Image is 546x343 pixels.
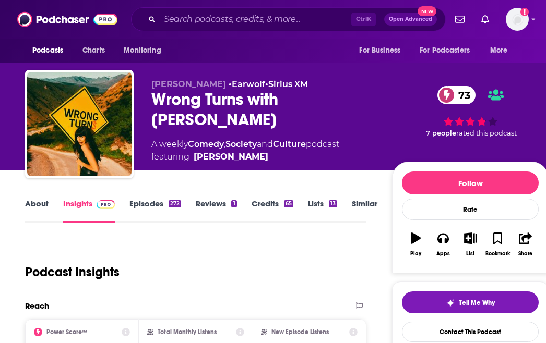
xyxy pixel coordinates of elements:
button: List [457,226,484,263]
div: Search podcasts, credits, & more... [131,7,446,31]
button: Play [402,226,429,263]
span: For Podcasters [420,43,470,58]
a: Jameela Jamil [194,151,268,163]
a: About [25,199,49,223]
h2: Reach [25,301,49,311]
div: 65 [284,200,293,207]
span: 7 people [426,129,456,137]
button: Apps [430,226,457,263]
h1: Podcast Insights [25,264,120,280]
button: Follow [402,171,539,194]
span: • [229,79,265,89]
div: Share [518,251,532,257]
a: Society [225,139,257,149]
a: Comedy [188,139,224,149]
span: featuring [151,151,339,163]
div: 272 [169,200,181,207]
button: open menu [413,41,485,60]
span: 73 [448,86,476,104]
h2: Power Score™ [46,328,87,336]
img: tell me why sparkle [446,299,455,307]
span: Charts [82,43,105,58]
h2: New Episode Listens [271,328,329,336]
span: More [490,43,508,58]
img: Podchaser Pro [97,200,115,209]
span: Monitoring [124,43,161,58]
button: open menu [483,41,521,60]
a: Earwolf [232,79,265,89]
span: and [257,139,273,149]
div: 13 [329,200,337,207]
a: Sirius XM [268,79,308,89]
img: Wrong Turns with Jameela Jamil [27,72,132,176]
div: Play [410,251,421,257]
button: tell me why sparkleTell Me Why [402,291,539,313]
a: Similar [352,199,377,223]
span: • [265,79,308,89]
span: Ctrl K [351,13,376,26]
a: Credits65 [252,199,293,223]
div: 1 [231,200,236,207]
span: For Business [359,43,400,58]
a: Show notifications dropdown [451,10,469,28]
a: Reviews1 [196,199,236,223]
div: List [466,251,474,257]
input: Search podcasts, credits, & more... [160,11,351,28]
button: Bookmark [484,226,512,263]
svg: Add a profile image [520,8,529,16]
button: Open AdvancedNew [384,13,437,26]
div: A weekly podcast [151,138,339,163]
button: open menu [352,41,413,60]
span: [PERSON_NAME] [151,79,226,89]
a: Lists13 [308,199,337,223]
img: Podchaser - Follow, Share and Rate Podcasts [17,9,117,29]
a: 73 [437,86,476,104]
a: Episodes272 [129,199,181,223]
span: Podcasts [32,43,63,58]
a: Show notifications dropdown [477,10,493,28]
button: Show profile menu [506,8,529,31]
a: Charts [76,41,111,60]
h2: Total Monthly Listens [158,328,217,336]
button: open menu [116,41,174,60]
span: New [418,6,436,16]
button: open menu [25,41,77,60]
a: InsightsPodchaser Pro [63,199,115,223]
span: Tell Me Why [459,299,495,307]
div: Apps [436,251,450,257]
div: Rate [402,199,539,220]
span: Open Advanced [389,17,432,22]
a: Culture [273,139,306,149]
img: User Profile [506,8,529,31]
div: Bookmark [485,251,510,257]
span: rated this podcast [456,129,517,137]
button: Share [512,226,539,263]
span: Logged in as Naomiumusic [506,8,529,31]
a: Contact This Podcast [402,322,539,342]
span: , [224,139,225,149]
